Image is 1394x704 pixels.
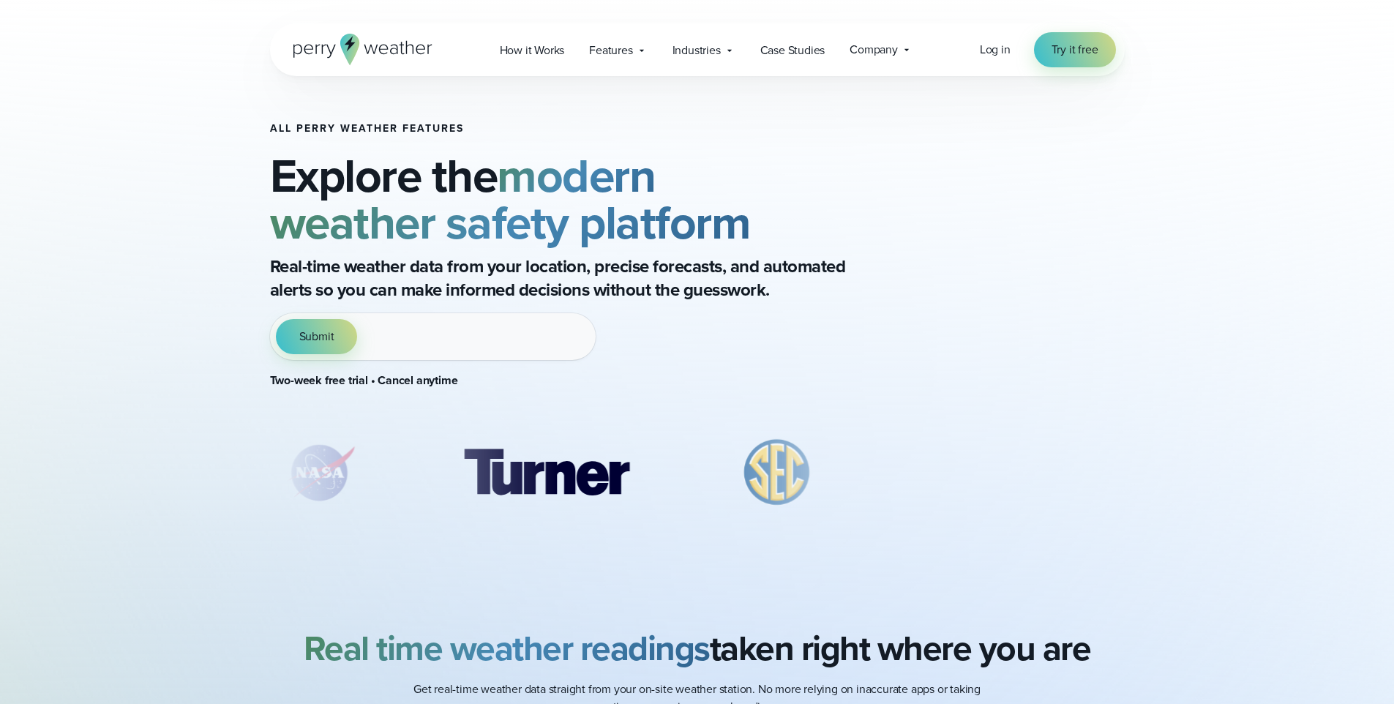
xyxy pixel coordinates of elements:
[487,35,577,65] a: How it Works
[304,622,710,674] strong: Real time weather readings
[850,41,898,59] span: Company
[270,141,751,257] strong: modern weather safety platform
[304,628,1091,669] h2: taken right where you are
[748,35,838,65] a: Case Studies
[270,152,905,246] h2: Explore the
[672,42,721,59] span: Industries
[442,436,650,509] img: Turner-Construction_1.svg
[270,123,905,135] h1: All Perry Weather Features
[299,328,334,345] span: Submit
[760,42,825,59] span: Case Studies
[270,436,905,517] div: slideshow
[269,436,372,509] img: NASA.svg
[980,41,1011,59] a: Log in
[276,319,358,354] button: Submit
[904,436,1112,509] div: 4 of 8
[269,436,372,509] div: 1 of 8
[980,41,1011,58] span: Log in
[1034,32,1116,67] a: Try it free
[721,436,833,509] div: 3 of 8
[1052,41,1098,59] span: Try it free
[270,372,458,389] strong: Two-week free trial • Cancel anytime
[721,436,833,509] img: %E2%9C%85-SEC.svg
[904,436,1112,509] img: Amazon-Air.svg
[500,42,565,59] span: How it Works
[442,436,650,509] div: 2 of 8
[270,255,855,302] p: Real-time weather data from your location, precise forecasts, and automated alerts so you can mak...
[589,42,632,59] span: Features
